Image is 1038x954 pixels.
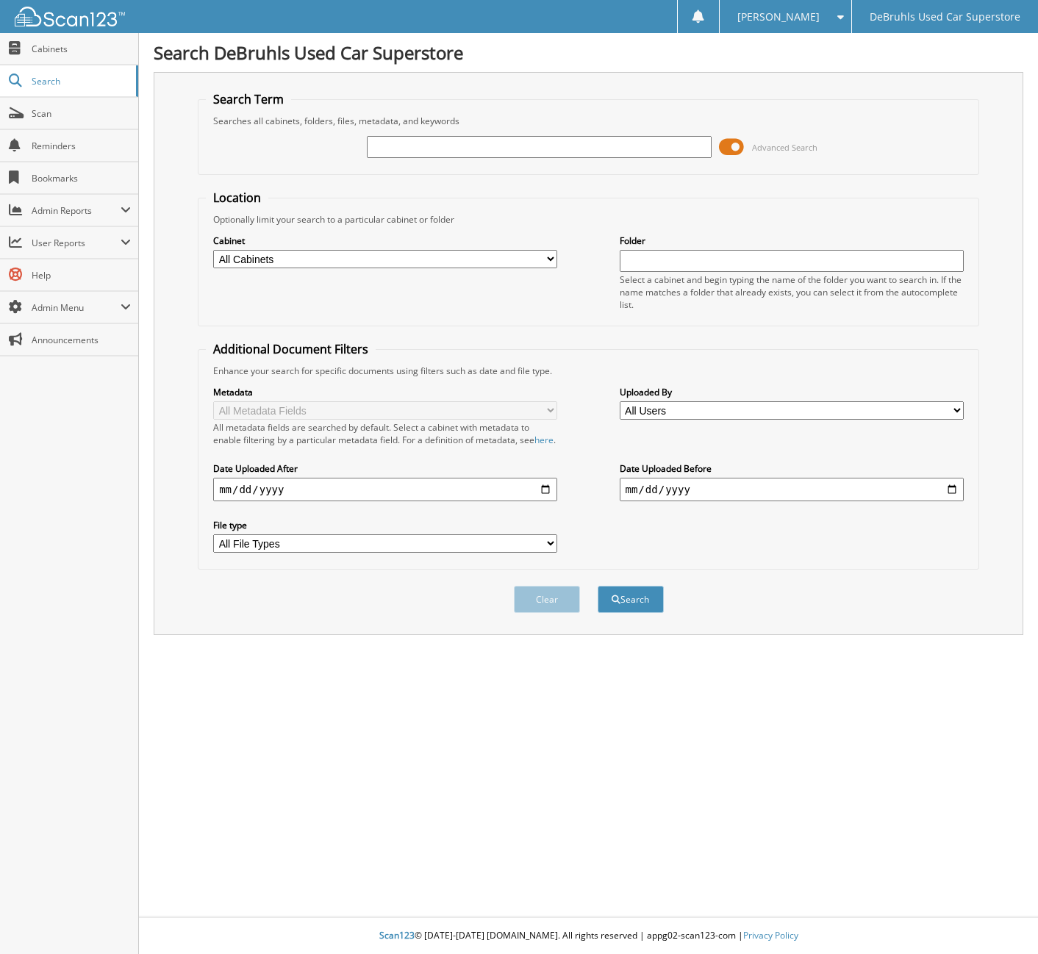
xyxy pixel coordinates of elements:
div: Optionally limit your search to a particular cabinet or folder [206,213,971,226]
button: Clear [514,586,580,613]
a: Privacy Policy [743,929,798,942]
span: Advanced Search [752,142,817,153]
span: DeBruhls Used Car Superstore [870,12,1020,21]
label: Cabinet [213,234,557,247]
span: Scan123 [379,929,415,942]
label: Date Uploaded Before [620,462,964,475]
span: Search [32,75,129,87]
span: Reminders [32,140,131,152]
button: Search [598,586,664,613]
label: Metadata [213,386,557,398]
span: Announcements [32,334,131,346]
div: All metadata fields are searched by default. Select a cabinet with metadata to enable filtering b... [213,421,557,446]
div: Searches all cabinets, folders, files, metadata, and keywords [206,115,971,127]
input: start [213,478,557,501]
span: Admin Menu [32,301,121,314]
h1: Search DeBruhls Used Car Superstore [154,40,1023,65]
span: Cabinets [32,43,131,55]
label: Uploaded By [620,386,964,398]
legend: Search Term [206,91,291,107]
label: File type [213,519,557,531]
label: Date Uploaded After [213,462,557,475]
legend: Additional Document Filters [206,341,376,357]
legend: Location [206,190,268,206]
label: Folder [620,234,964,247]
span: Bookmarks [32,172,131,184]
span: Admin Reports [32,204,121,217]
input: end [620,478,964,501]
span: Help [32,269,131,281]
span: [PERSON_NAME] [737,12,820,21]
img: scan123-logo-white.svg [15,7,125,26]
div: Enhance your search for specific documents using filters such as date and file type. [206,365,971,377]
span: Scan [32,107,131,120]
div: © [DATE]-[DATE] [DOMAIN_NAME]. All rights reserved | appg02-scan123-com | [139,918,1038,954]
a: here [534,434,554,446]
div: Select a cabinet and begin typing the name of the folder you want to search in. If the name match... [620,273,964,311]
span: User Reports [32,237,121,249]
